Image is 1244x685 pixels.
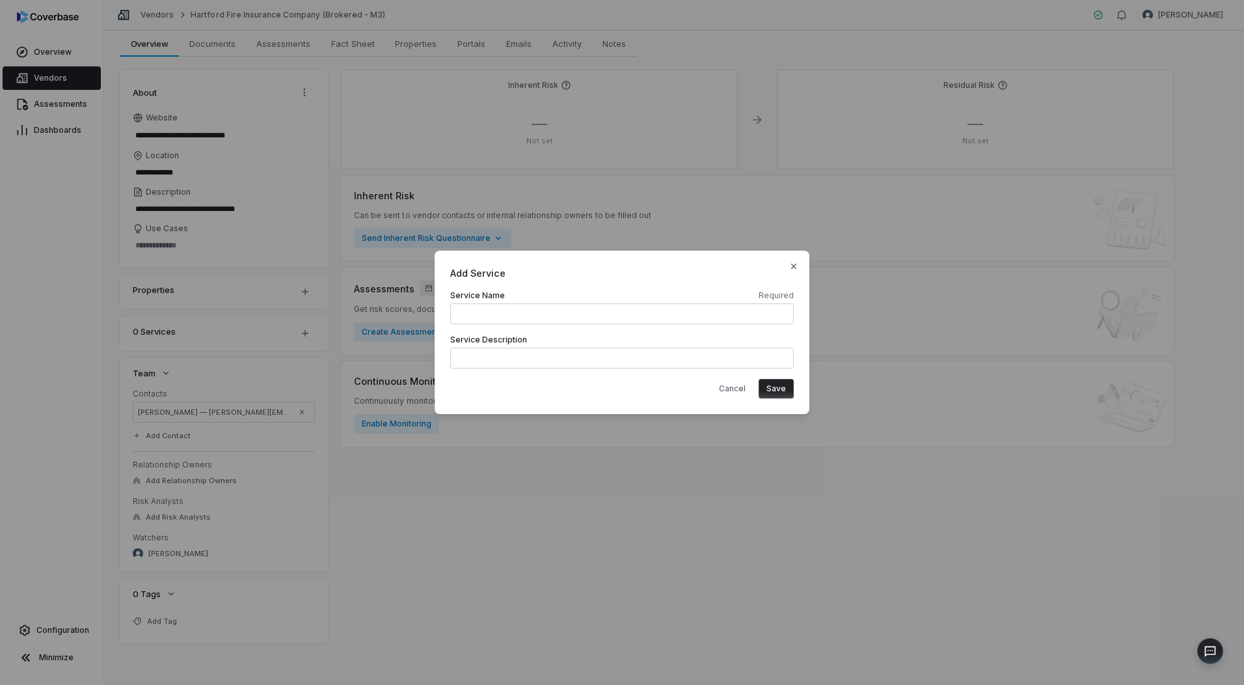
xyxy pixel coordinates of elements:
span: Add Service [450,266,794,280]
label: Service Name [450,290,794,301]
label: Service Description [450,335,794,345]
span: Required [759,290,794,301]
button: Cancel [711,379,753,398]
button: Save [759,379,794,398]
